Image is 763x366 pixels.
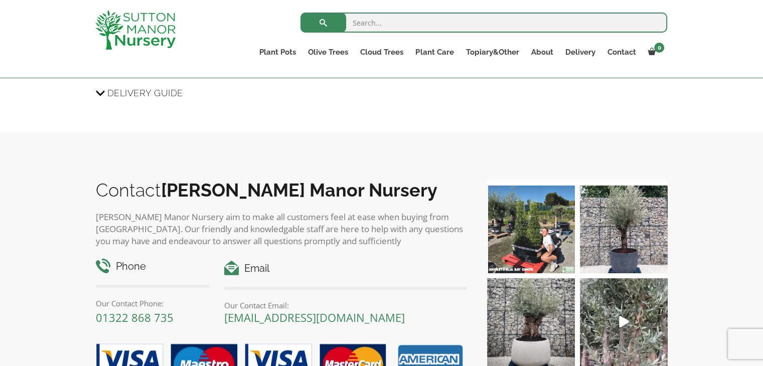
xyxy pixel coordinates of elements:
img: Check out this beauty we potted at our nursery today ❤️‍🔥 A huge, ancient gnarled Olive tree plan... [487,278,575,366]
a: About [525,45,559,59]
a: Contact [601,45,642,59]
h2: Contact [96,179,467,201]
a: 0 [642,45,667,59]
a: 01322 868 735 [96,310,174,325]
img: logo [95,10,176,50]
img: New arrivals Monday morning of beautiful olive trees 🤩🤩 The weather is beautiful this summer, gre... [580,278,668,366]
a: Cloud Trees [354,45,409,59]
p: Our Contact Phone: [96,297,210,309]
a: Topiary&Other [460,45,525,59]
input: Search... [300,13,667,33]
h4: Email [224,261,467,276]
p: Our Contact Email: [224,299,467,311]
img: Our elegant & picturesque Angustifolia Cones are an exquisite addition to your Bay Tree collectio... [487,186,575,273]
a: Plant Pots [253,45,302,59]
svg: Play [619,316,629,327]
a: Plant Care [409,45,460,59]
b: [PERSON_NAME] Manor Nursery [161,179,437,201]
span: 0 [654,43,664,53]
span: Delivery Guide [107,84,183,102]
img: A beautiful multi-stem Spanish Olive tree potted in our luxurious fibre clay pots 😍😍 [580,186,668,273]
h4: Phone [96,259,210,274]
a: Olive Trees [302,45,354,59]
a: Play [580,278,668,366]
p: [PERSON_NAME] Manor Nursery aim to make all customers feel at ease when buying from [GEOGRAPHIC_D... [96,211,467,247]
a: Delivery [559,45,601,59]
a: [EMAIL_ADDRESS][DOMAIN_NAME] [224,310,405,325]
